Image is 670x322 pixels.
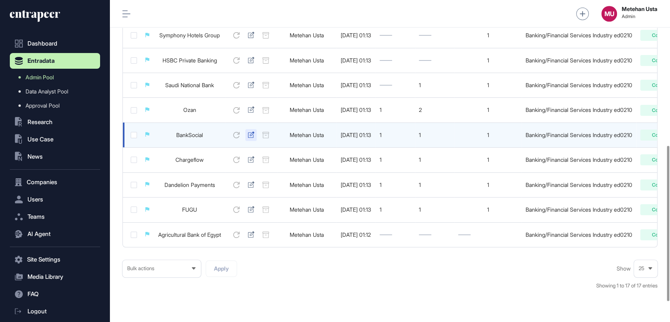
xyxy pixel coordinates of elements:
[10,149,100,165] button: News
[526,157,632,163] div: Banking/Financial Services Industry ed0210
[526,182,632,188] div: Banking/Financial Services Industry ed0210
[617,265,631,272] span: Show
[175,156,204,163] a: Chargeflow
[27,256,60,263] span: Site Settings
[26,88,68,95] span: Data Analyst Pool
[622,14,657,19] span: Admin
[10,174,100,190] button: Companies
[10,114,100,130] button: Research
[340,207,372,213] div: [DATE] 01:13
[622,6,657,12] strong: Metehan Usta
[290,106,324,113] a: Metehan Usta
[10,226,100,242] button: AI Agent
[27,196,43,203] span: Users
[458,207,518,213] div: 1
[183,106,196,113] a: Ozan
[340,82,372,88] div: [DATE] 01:13
[26,74,54,80] span: Admin Pool
[526,132,632,138] div: Banking/Financial Services Industry ed0210
[596,282,657,290] div: Showing 1 to 17 of 17 entries
[340,157,372,163] div: [DATE] 01:13
[419,157,450,163] div: 1
[526,232,632,238] div: Banking/Financial Services Industry ed0210
[165,82,214,88] a: Saudi National Bank
[340,57,372,64] div: [DATE] 01:13
[526,82,632,88] div: Banking/Financial Services Industry ed0210
[159,32,220,38] a: Symphony Hotels Group
[458,57,518,64] div: 1
[14,99,100,113] a: Approval Pool
[526,207,632,213] div: Banking/Financial Services Industry ed0210
[10,304,100,319] a: Logout
[14,84,100,99] a: Data Analyst Pool
[27,58,55,64] span: Entradata
[458,107,518,113] div: 1
[10,286,100,302] button: FAQ
[419,207,450,213] div: 1
[458,157,518,163] div: 1
[458,132,518,138] div: 1
[290,206,324,213] a: Metehan Usta
[27,40,57,47] span: Dashboard
[127,265,154,271] span: Bulk actions
[27,231,51,237] span: AI Agent
[290,132,324,138] a: Metehan Usta
[14,70,100,84] a: Admin Pool
[380,132,411,138] div: 1
[290,57,324,64] a: Metehan Usta
[27,291,38,297] span: FAQ
[176,132,203,138] a: BankSocial
[419,182,450,188] div: 1
[639,265,644,271] span: 25
[290,156,324,163] a: Metehan Usta
[340,132,372,138] div: [DATE] 01:13
[340,232,372,238] div: [DATE] 01:12
[26,102,60,109] span: Approval Pool
[27,119,53,125] span: Research
[164,181,215,188] a: Dandelion Payments
[380,207,411,213] div: 1
[458,182,518,188] div: 1
[526,107,632,113] div: Banking/Financial Services Industry ed0210
[10,269,100,285] button: Media Library
[340,32,372,38] div: [DATE] 01:13
[10,132,100,147] button: Use Case
[27,179,57,185] span: Companies
[10,209,100,225] button: Teams
[458,82,518,88] div: 1
[27,136,53,143] span: Use Case
[340,182,372,188] div: [DATE] 01:13
[290,231,324,238] a: Metehan Usta
[419,107,450,113] div: 2
[380,182,411,188] div: 1
[10,252,100,267] button: Site Settings
[419,132,450,138] div: 1
[601,6,617,22] button: MU
[27,274,63,280] span: Media Library
[162,57,217,64] a: HSBC Private Banking
[27,308,47,315] span: Logout
[290,181,324,188] a: Metehan Usta
[290,82,324,88] a: Metehan Usta
[27,214,45,220] span: Teams
[380,157,411,163] div: 1
[10,192,100,207] button: Users
[380,107,411,113] div: 1
[458,32,518,38] div: 1
[526,32,632,38] div: Banking/Financial Services Industry ed0210
[10,36,100,51] a: Dashboard
[10,53,100,69] button: Entradata
[526,57,632,64] div: Banking/Financial Services Industry ed0210
[340,107,372,113] div: [DATE] 01:13
[27,154,43,160] span: News
[158,231,221,238] a: Agricultural Bank of Egypt
[290,32,324,38] a: Metehan Usta
[419,82,450,88] div: 1
[182,206,197,213] a: FUGU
